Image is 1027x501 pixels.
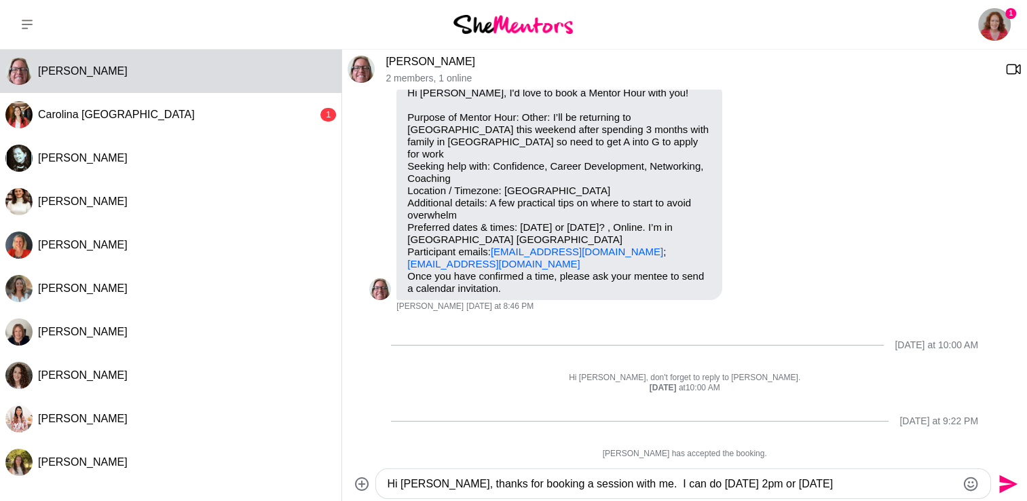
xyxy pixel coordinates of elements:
[453,15,573,33] img: She Mentors Logo
[38,456,128,468] span: [PERSON_NAME]
[5,145,33,172] div: Paula Kerslake
[38,282,128,294] span: [PERSON_NAME]
[5,318,33,346] img: N
[320,108,336,122] div: 1
[5,231,33,259] img: L
[5,405,33,432] div: Emily Wong
[5,449,33,476] div: Anne Verdonk
[5,275,33,302] img: A
[38,413,128,424] span: [PERSON_NAME]
[991,468,1022,499] button: Send
[650,383,679,392] strong: [DATE]
[5,101,33,128] div: Carolina Portugal
[5,275,33,302] div: Alicia Visser
[978,8,1011,41] a: Carmel Murphy1
[5,188,33,215] div: Ashley
[5,318,33,346] div: Nicole
[387,476,956,492] textarea: Type your message
[5,362,33,389] div: Nicki Cottam
[466,301,534,312] time: 2025-08-29T08:46:52.506Z
[978,8,1011,41] img: Carmel Murphy
[369,449,1000,460] p: [PERSON_NAME] has accepted the booking.
[348,56,375,83] div: Carin
[5,231,33,259] div: Lesley Auchterlonie
[38,109,195,120] span: Carolina [GEOGRAPHIC_DATA]
[895,339,978,351] div: [DATE] at 10:00 AM
[407,111,711,270] p: Purpose of Mentor Hour: Other: I’ll be returning to [GEOGRAPHIC_DATA] this weekend after spending...
[5,188,33,215] img: A
[963,476,979,492] button: Emoji picker
[899,415,978,427] div: [DATE] at 9:22 PM
[5,405,33,432] img: E
[38,239,128,250] span: [PERSON_NAME]
[407,258,580,270] a: [EMAIL_ADDRESS][DOMAIN_NAME]
[5,145,33,172] img: P
[386,56,475,67] a: [PERSON_NAME]
[38,152,128,164] span: [PERSON_NAME]
[369,278,391,300] div: Carin
[5,449,33,476] img: A
[491,246,663,257] a: [EMAIL_ADDRESS][DOMAIN_NAME]
[348,56,375,83] img: C
[5,58,33,85] div: Carin
[407,87,711,99] p: Hi [PERSON_NAME], I'd love to book a Mentor Hour with you!
[386,73,994,84] p: 2 members , 1 online
[38,196,128,207] span: [PERSON_NAME]
[38,369,128,381] span: [PERSON_NAME]
[5,101,33,128] img: C
[396,301,464,312] span: [PERSON_NAME]
[5,362,33,389] img: N
[369,278,391,300] img: C
[407,270,711,295] p: Once you have confirmed a time, please ask your mentee to send a calendar invitation.
[369,383,1000,394] div: at 10:00 AM
[369,373,1000,384] p: Hi [PERSON_NAME], don't forget to reply to [PERSON_NAME].
[1005,8,1016,19] span: 1
[38,326,128,337] span: [PERSON_NAME]
[38,65,128,77] span: [PERSON_NAME]
[5,58,33,85] img: C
